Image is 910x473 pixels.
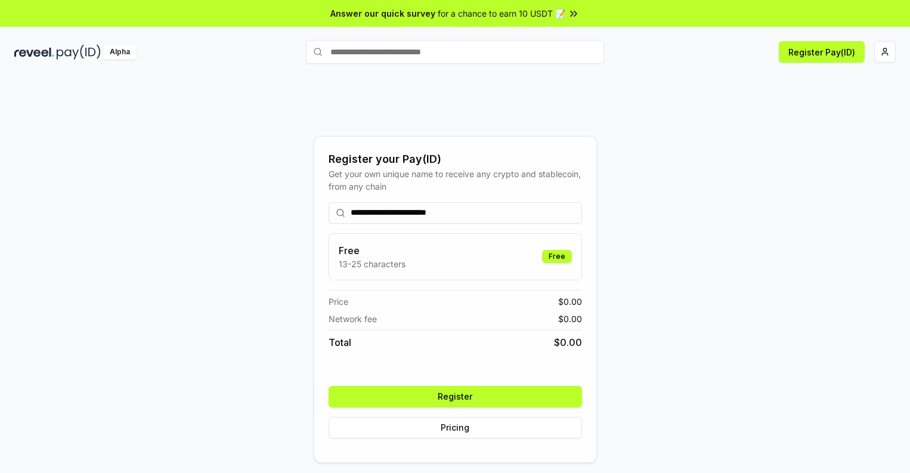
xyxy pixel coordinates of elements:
[339,243,406,258] h3: Free
[558,313,582,325] span: $ 0.00
[329,168,582,193] div: Get your own unique name to receive any crypto and stablecoin, from any chain
[329,417,582,438] button: Pricing
[329,335,351,350] span: Total
[554,335,582,350] span: $ 0.00
[57,45,101,60] img: pay_id
[329,151,582,168] div: Register your Pay(ID)
[14,45,54,60] img: reveel_dark
[103,45,137,60] div: Alpha
[779,41,865,63] button: Register Pay(ID)
[438,7,565,20] span: for a chance to earn 10 USDT 📝
[329,313,377,325] span: Network fee
[542,250,572,263] div: Free
[330,7,435,20] span: Answer our quick survey
[558,295,582,308] span: $ 0.00
[329,386,582,407] button: Register
[329,295,348,308] span: Price
[339,258,406,270] p: 13-25 characters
